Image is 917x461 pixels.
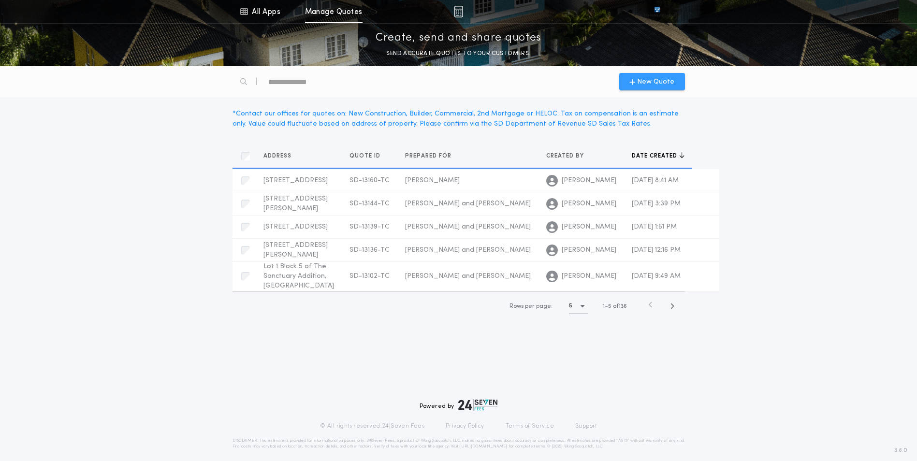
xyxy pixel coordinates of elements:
[509,303,553,309] span: Rows per page:
[569,301,572,311] h1: 5
[603,303,605,309] span: 1
[637,77,674,87] span: New Quote
[613,302,627,311] span: of 136
[632,177,679,184] span: [DATE] 8:41 AM
[349,223,390,230] span: SD-13139-TC
[562,272,616,281] span: [PERSON_NAME]
[263,177,328,184] span: [STREET_ADDRESS]
[405,152,453,160] span: Prepared for
[446,422,484,430] a: Privacy Policy
[349,200,390,207] span: SD-13144-TC
[459,445,507,448] a: [URL][DOMAIN_NAME]
[575,422,597,430] a: Support
[562,176,616,186] span: [PERSON_NAME]
[562,245,616,255] span: [PERSON_NAME]
[405,273,531,280] span: [PERSON_NAME] and [PERSON_NAME]
[569,299,588,314] button: 5
[632,223,677,230] span: [DATE] 1:51 PM
[458,399,498,411] img: logo
[632,152,679,160] span: Date created
[546,151,591,161] button: Created by
[632,246,681,254] span: [DATE] 12:16 PM
[349,152,382,160] span: Quote ID
[263,263,334,289] span: Lot 1 Block 5 of The Sanctuary Addition, [GEOGRAPHIC_DATA]
[263,151,299,161] button: Address
[349,177,390,184] span: SD-13160-TC
[608,303,611,309] span: 5
[263,242,328,259] span: [STREET_ADDRESS][PERSON_NAME]
[632,200,681,207] span: [DATE] 3:39 PM
[233,109,685,129] div: * Contact our offices for quotes on: New Construction, Builder, Commercial, 2nd Mortgage or HELOC...
[632,151,684,161] button: Date created
[349,151,388,161] button: Quote ID
[386,49,530,58] p: SEND ACCURATE QUOTES TO YOUR CUSTOMERS.
[562,222,616,232] span: [PERSON_NAME]
[349,246,390,254] span: SD-13136-TC
[632,273,681,280] span: [DATE] 9:49 AM
[233,438,685,449] p: DISCLAIMER: This estimate is provided for informational purposes only. 24|Seven Fees, a product o...
[619,73,685,90] button: New Quote
[405,177,460,184] span: [PERSON_NAME]
[263,223,328,230] span: [STREET_ADDRESS]
[349,273,390,280] span: SD-13102-TC
[263,152,293,160] span: Address
[420,399,498,411] div: Powered by
[405,246,531,254] span: [PERSON_NAME] and [PERSON_NAME]
[546,152,586,160] span: Created by
[405,223,531,230] span: [PERSON_NAME] and [PERSON_NAME]
[376,30,541,46] p: Create, send and share quotes
[405,200,531,207] span: [PERSON_NAME] and [PERSON_NAME]
[894,446,907,455] span: 3.8.0
[637,7,677,16] img: vs-icon
[562,199,616,209] span: [PERSON_NAME]
[320,422,424,430] p: © All rights reserved. 24|Seven Fees
[454,6,463,17] img: img
[506,422,554,430] a: Terms of Service
[263,195,328,212] span: [STREET_ADDRESS][PERSON_NAME]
